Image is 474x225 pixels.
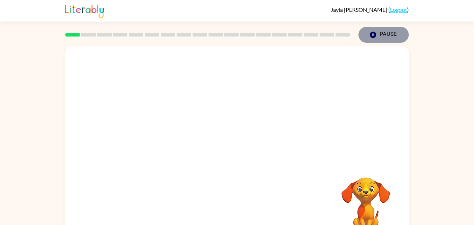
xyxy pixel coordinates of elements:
[65,3,104,18] img: Literably
[331,6,388,13] span: Jayla [PERSON_NAME]
[358,27,409,43] button: Pause
[390,6,407,13] a: Logout
[331,6,409,13] div: ( )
